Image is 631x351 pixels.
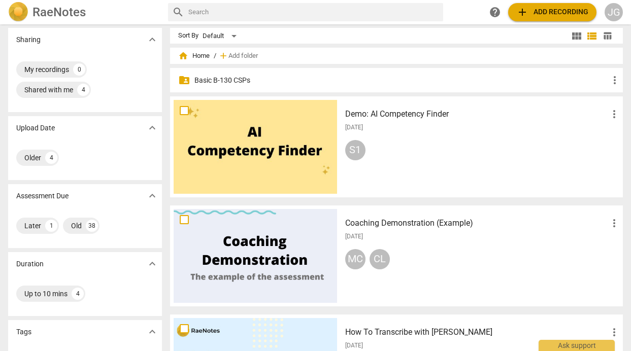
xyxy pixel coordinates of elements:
[145,256,160,271] button: Show more
[539,340,615,351] div: Ask support
[486,3,504,21] a: Help
[345,326,608,338] h3: How To Transcribe with RaeNotes
[24,289,68,299] div: Up to 10 mins
[178,74,190,86] span: folder_shared
[228,52,258,60] span: Add folder
[146,33,158,46] span: expand_more
[345,249,366,269] div: MC
[8,2,28,22] img: Logo
[146,190,158,202] span: expand_more
[178,51,210,61] span: Home
[24,64,69,75] div: My recordings
[16,34,41,45] p: Sharing
[345,232,363,241] span: [DATE]
[32,5,86,19] h2: RaeNotes
[605,3,623,21] button: JG
[172,6,184,18] span: search
[214,52,216,60] span: /
[146,258,158,270] span: expand_more
[188,4,439,20] input: Search
[571,30,583,42] span: view_module
[145,32,160,47] button: Show more
[16,259,44,269] p: Duration
[45,220,57,232] div: 1
[608,217,620,229] span: more_vert
[345,123,363,132] span: [DATE]
[178,32,198,40] div: Sort By
[345,217,608,229] h3: Coaching Demonstration (Example)
[345,108,608,120] h3: Demo: AI Competency Finder
[146,122,158,134] span: expand_more
[72,288,84,300] div: 4
[174,209,619,303] a: Coaching Demonstration (Example)[DATE]MCCL
[489,6,501,18] span: help
[194,75,609,86] p: Basic B-130 CSPs
[174,100,619,194] a: Demo: AI Competency Finder[DATE]S1
[600,28,615,44] button: Table view
[516,6,588,18] span: Add recording
[603,31,612,41] span: table_chart
[146,326,158,338] span: expand_more
[608,108,620,120] span: more_vert
[86,220,98,232] div: 38
[24,221,41,231] div: Later
[24,153,41,163] div: Older
[71,221,82,231] div: Old
[16,191,69,201] p: Assessment Due
[508,3,596,21] button: Upload
[609,74,621,86] span: more_vert
[608,326,620,338] span: more_vert
[45,152,57,164] div: 4
[145,120,160,135] button: Show more
[584,28,600,44] button: List view
[16,123,55,133] p: Upload Date
[516,6,528,18] span: add
[77,84,89,96] div: 4
[178,51,188,61] span: home
[145,188,160,203] button: Show more
[218,51,228,61] span: add
[16,327,31,337] p: Tags
[73,63,85,76] div: 0
[345,140,366,160] div: S1
[345,341,363,350] span: [DATE]
[370,249,390,269] div: CL
[203,28,240,44] div: Default
[586,30,598,42] span: view_list
[24,85,73,95] div: Shared with me
[145,324,160,339] button: Show more
[8,2,160,22] a: LogoRaeNotes
[569,28,584,44] button: Tile view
